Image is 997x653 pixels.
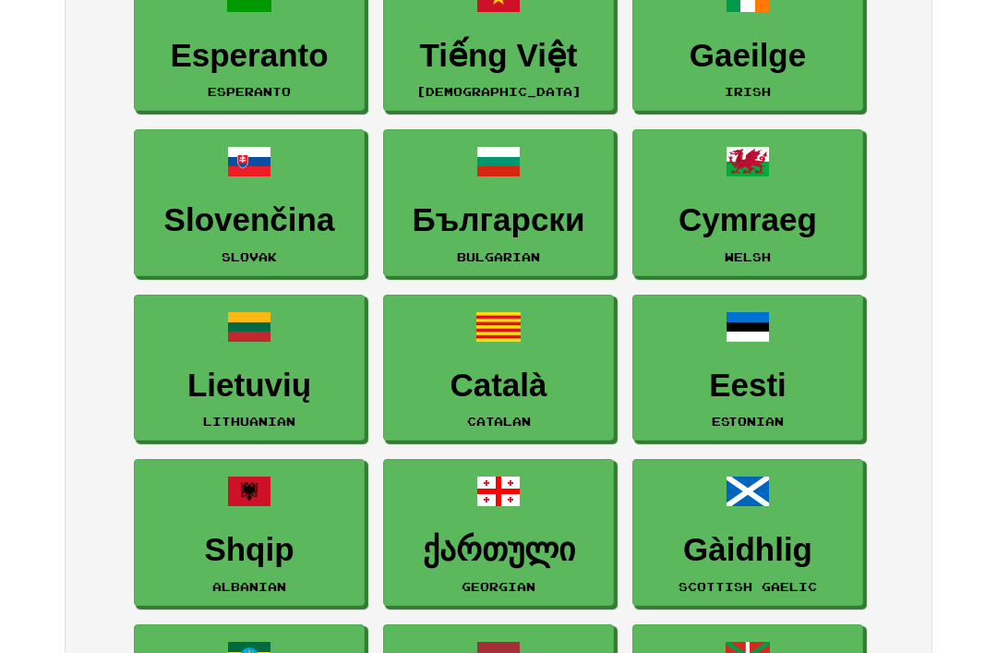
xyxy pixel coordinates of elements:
[462,580,535,593] small: Georgian
[632,295,863,441] a: EestiEstonian
[712,415,784,428] small: Estonian
[144,368,354,404] h3: Lietuvių
[416,85,582,98] small: [DEMOGRAPHIC_DATA]
[212,580,286,593] small: Albanian
[383,129,614,276] a: БългарскиBulgarian
[393,38,604,74] h3: Tiếng Việt
[208,85,291,98] small: Esperanto
[222,250,277,263] small: Slovak
[144,38,354,74] h3: Esperanto
[643,532,853,568] h3: Gàidhlig
[725,85,771,98] small: Irish
[632,129,863,276] a: CymraegWelsh
[643,368,853,404] h3: Eesti
[134,295,365,441] a: LietuviųLithuanian
[383,295,614,441] a: CatalàCatalan
[203,415,295,428] small: Lithuanian
[643,38,853,74] h3: Gaeilge
[393,202,604,238] h3: Български
[643,202,853,238] h3: Cymraeg
[134,129,365,276] a: SlovenčinaSlovak
[632,459,863,606] a: GàidhligScottish Gaelic
[144,532,354,568] h3: Shqip
[393,368,604,404] h3: Català
[457,250,540,263] small: Bulgarian
[725,250,771,263] small: Welsh
[393,532,604,568] h3: ქართული
[134,459,365,606] a: ShqipAlbanian
[467,415,531,428] small: Catalan
[679,580,817,593] small: Scottish Gaelic
[144,202,354,238] h3: Slovenčina
[383,459,614,606] a: ქართულიGeorgian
